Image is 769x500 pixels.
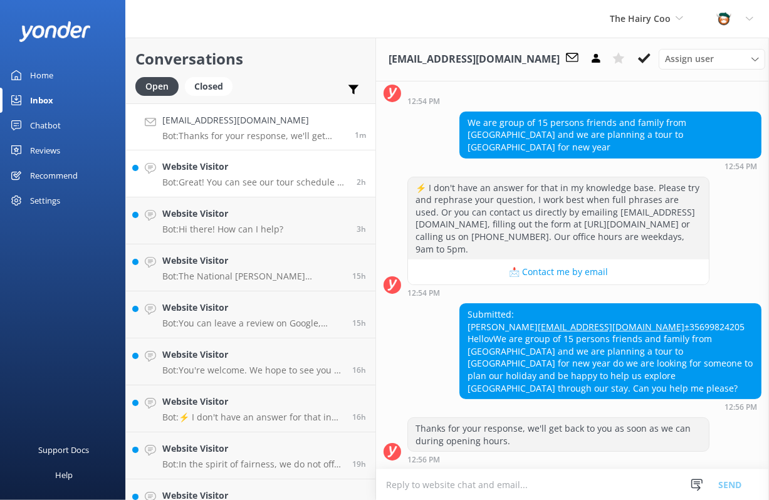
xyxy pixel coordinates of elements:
[162,301,343,315] h4: Website Visitor
[408,418,709,451] div: Thanks for your response, we'll get back to you as soon as we can during opening hours.
[126,385,375,432] a: Website VisitorBot:⚡ I don't have an answer for that in my knowledge base. Please try and rephras...
[407,456,440,464] strong: 12:56 PM
[126,103,375,150] a: [EMAIL_ADDRESS][DOMAIN_NAME]Bot:Thanks for your response, we'll get back to you as soon as we can...
[30,88,53,113] div: Inbox
[725,163,757,170] strong: 12:54 PM
[408,259,709,284] button: 📩 Contact me by email
[126,244,375,291] a: Website VisitorBot:The National [PERSON_NAME] Monument is not specifically mentioned in the knowl...
[407,455,709,464] div: Aug 26 2025 12:56pm (UTC +01:00) Europe/Dublin
[126,338,375,385] a: Website VisitorBot:You're welcome. We hope to see you at The Hairy Coo soon!16h
[162,271,343,282] p: Bot: The National [PERSON_NAME] Monument is not specifically mentioned in the knowledge base as p...
[135,77,179,96] div: Open
[162,207,283,221] h4: Website Visitor
[610,13,671,24] span: The Hairy Coo
[460,304,761,398] div: Submitted: [PERSON_NAME] ±35699824205 HellovWe are group of 15 persons friends and family from [G...
[352,412,366,422] span: Aug 25 2025 08:41pm (UTC +01:00) Europe/Dublin
[162,459,343,470] p: Bot: In the spirit of fairness, we do not offer the option to reserve a particular seat on tour. ...
[407,96,709,105] div: Aug 26 2025 12:54pm (UTC +01:00) Europe/Dublin
[19,21,91,42] img: yonder-white-logo.png
[126,432,375,479] a: Website VisitorBot:In the spirit of fairness, we do not offer the option to reserve a particular ...
[162,395,343,409] h4: Website Visitor
[30,63,53,88] div: Home
[30,138,60,163] div: Reviews
[185,77,233,96] div: Closed
[659,49,765,69] div: Assign User
[162,412,343,423] p: Bot: ⚡ I don't have an answer for that in my knowledge base. Please try and rephrase your questio...
[352,318,366,328] span: Aug 25 2025 09:47pm (UTC +01:00) Europe/Dublin
[30,163,78,188] div: Recommend
[162,224,283,235] p: Bot: Hi there! How can I help?
[30,113,61,138] div: Chatbot
[357,177,366,187] span: Aug 26 2025 10:37am (UTC +01:00) Europe/Dublin
[389,51,560,68] h3: [EMAIL_ADDRESS][DOMAIN_NAME]
[352,365,366,375] span: Aug 25 2025 08:52pm (UTC +01:00) Europe/Dublin
[162,254,343,268] h4: Website Visitor
[162,365,343,376] p: Bot: You're welcome. We hope to see you at The Hairy Coo soon!
[407,289,440,297] strong: 12:54 PM
[460,112,761,158] div: We are group of 15 persons friends and family from [GEOGRAPHIC_DATA] and we are planning a tour t...
[162,113,345,127] h4: [EMAIL_ADDRESS][DOMAIN_NAME]
[407,288,709,297] div: Aug 26 2025 12:54pm (UTC +01:00) Europe/Dublin
[39,437,90,462] div: Support Docs
[162,177,347,188] p: Bot: Great! You can see our tour schedule at [URL][DOMAIN_NAME]. Enjoy your tour!
[162,318,343,329] p: Bot: You can leave a review on Google, TripAdvisor, GetYourGuide, and Facebook.
[162,130,345,142] p: Bot: Thanks for your response, we'll get back to you as soon as we can during opening hours.
[665,52,714,66] span: Assign user
[162,442,343,456] h4: Website Visitor
[355,130,366,140] span: Aug 26 2025 12:56pm (UTC +01:00) Europe/Dublin
[714,9,733,28] img: 457-1738239164.png
[352,271,366,281] span: Aug 25 2025 09:53pm (UTC +01:00) Europe/Dublin
[538,321,684,333] a: [EMAIL_ADDRESS][DOMAIN_NAME]
[407,98,440,105] strong: 12:54 PM
[126,197,375,244] a: Website VisitorBot:Hi there! How can I help?3h
[352,459,366,469] span: Aug 25 2025 05:46pm (UTC +01:00) Europe/Dublin
[357,224,366,234] span: Aug 26 2025 09:07am (UTC +01:00) Europe/Dublin
[162,348,343,362] h4: Website Visitor
[126,291,375,338] a: Website VisitorBot:You can leave a review on Google, TripAdvisor, GetYourGuide, and Facebook.15h
[126,150,375,197] a: Website VisitorBot:Great! You can see our tour schedule at [URL][DOMAIN_NAME]. Enjoy your tour!2h
[162,160,347,174] h4: Website Visitor
[459,162,761,170] div: Aug 26 2025 12:54pm (UTC +01:00) Europe/Dublin
[408,177,709,260] div: ⚡ I don't have an answer for that in my knowledge base. Please try and rephrase your question, I ...
[55,462,73,487] div: Help
[725,404,757,411] strong: 12:56 PM
[459,402,761,411] div: Aug 26 2025 12:56pm (UTC +01:00) Europe/Dublin
[135,47,366,71] h2: Conversations
[135,79,185,93] a: Open
[185,79,239,93] a: Closed
[30,188,60,213] div: Settings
